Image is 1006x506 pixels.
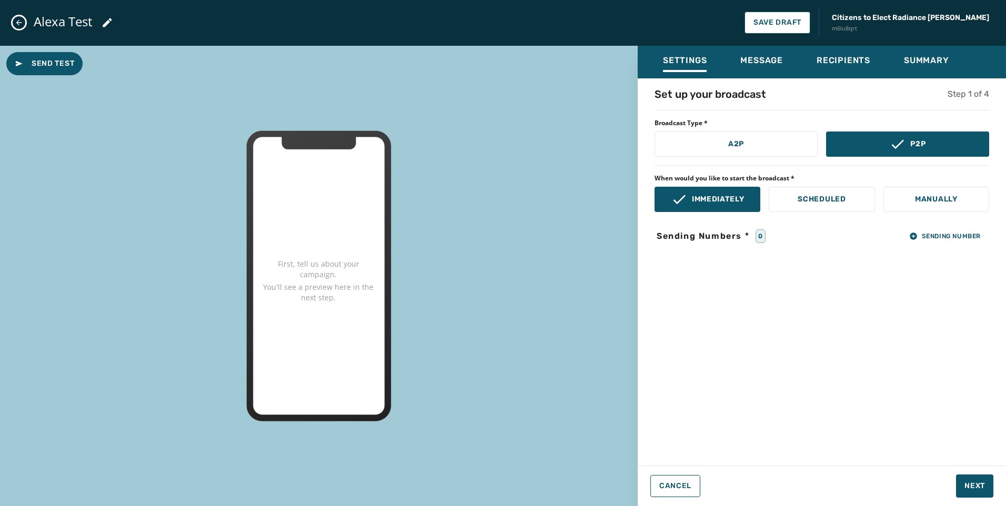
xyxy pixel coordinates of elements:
[650,475,700,497] button: Cancel
[655,87,766,102] h4: Set up your broadcast
[832,24,989,33] span: m6lu8qrt
[732,50,791,74] button: Message
[910,139,925,149] p: P2P
[753,18,801,27] span: Save Draft
[728,139,744,149] p: A2P
[655,119,989,127] span: Broadcast Type *
[798,194,846,205] p: Scheduled
[259,259,378,280] p: First, tell us about your campaign.
[745,12,810,34] button: Save Draft
[817,55,870,66] span: Recipients
[740,55,783,66] span: Message
[692,194,745,205] p: Immediately
[659,482,691,490] span: Cancel
[832,13,989,23] span: Citizens to Elect Radiance [PERSON_NAME]
[756,229,766,243] div: 0
[909,232,981,240] span: Sending Number
[655,187,760,212] button: Immediately
[655,131,818,157] button: A2P
[663,55,707,66] span: Settings
[956,474,993,498] button: Next
[655,230,751,242] span: Sending Numbers *
[655,174,989,183] span: When would you like to start the broadcast *
[948,88,989,100] h5: Step 1 of 4
[964,481,985,491] span: Next
[901,229,989,244] button: Sending Number
[883,187,989,212] button: Manually
[915,194,958,205] p: Manually
[896,50,958,74] button: Summary
[826,131,989,157] button: P2P
[808,50,879,74] button: Recipients
[655,50,715,74] button: Settings
[259,282,378,303] p: You'll see a preview here in the next step.
[769,187,874,212] button: Scheduled
[904,55,949,66] span: Summary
